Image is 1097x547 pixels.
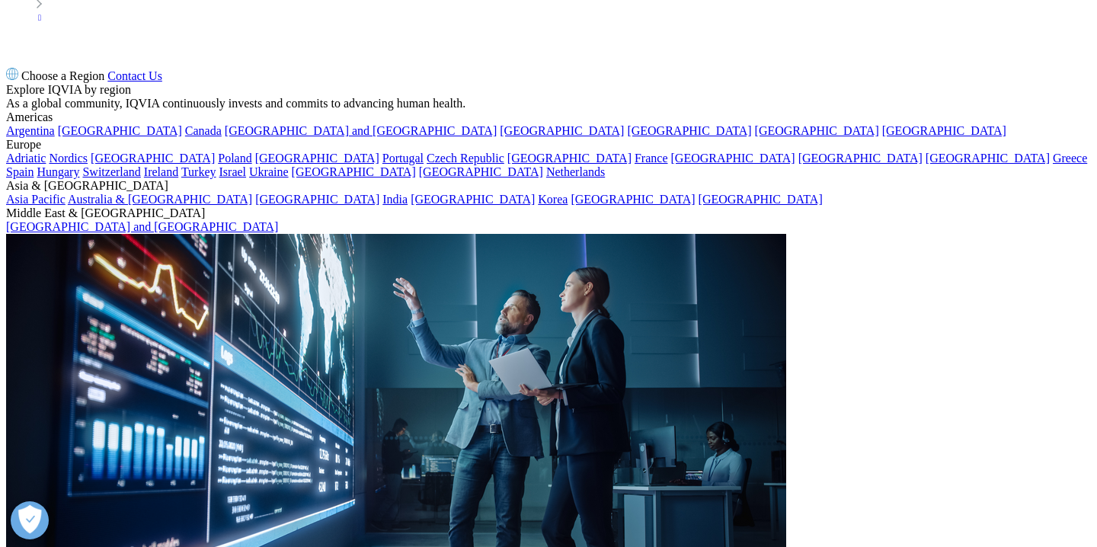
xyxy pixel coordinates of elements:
a: Contact Us [107,69,162,82]
a: Turkey [181,165,216,178]
a: Spain [6,165,34,178]
a: [GEOGRAPHIC_DATA] [671,152,795,165]
a: [GEOGRAPHIC_DATA] [755,124,879,137]
div: Middle East & [GEOGRAPHIC_DATA] [6,206,1091,220]
a: [GEOGRAPHIC_DATA] [411,193,535,206]
a: Adriatic [6,152,46,165]
a: [GEOGRAPHIC_DATA] [627,124,751,137]
a: Argentina [6,124,55,137]
a: [GEOGRAPHIC_DATA] and [GEOGRAPHIC_DATA] [6,220,278,233]
a: [GEOGRAPHIC_DATA] [500,124,624,137]
a: Netherlands [546,165,605,178]
button: Open Preferences [11,501,49,539]
a: Greece [1053,152,1087,165]
a: Korea [538,193,568,206]
a: [GEOGRAPHIC_DATA] [926,152,1050,165]
span: Choose a Region [21,69,104,82]
a: Ireland [144,165,178,178]
a: Canada [185,124,222,137]
a: [GEOGRAPHIC_DATA] [292,165,416,178]
div: As a global community, IQVIA continuously invests and commits to advancing human health. [6,97,1091,110]
a: Nordics [49,152,88,165]
div: Asia & [GEOGRAPHIC_DATA] [6,179,1091,193]
a: France [635,152,668,165]
a: Hungary [37,165,79,178]
a: [GEOGRAPHIC_DATA] [507,152,632,165]
a: [GEOGRAPHIC_DATA] [255,152,379,165]
a: [GEOGRAPHIC_DATA] [58,124,182,137]
div: Americas [6,110,1091,124]
a: Australia & [GEOGRAPHIC_DATA] [68,193,252,206]
a: Poland [218,152,251,165]
div: Explore IQVIA by region [6,83,1091,97]
a: Israel [219,165,247,178]
a: Czech Republic [427,152,504,165]
div: Europe [6,138,1091,152]
a: [GEOGRAPHIC_DATA] [571,193,695,206]
a: [GEOGRAPHIC_DATA] [699,193,823,206]
a: Ukraine [249,165,289,178]
a: [GEOGRAPHIC_DATA] [419,165,543,178]
a: [GEOGRAPHIC_DATA] [882,124,1006,137]
a: Asia Pacific [6,193,66,206]
a: [GEOGRAPHIC_DATA] [91,152,215,165]
a: [GEOGRAPHIC_DATA] and [GEOGRAPHIC_DATA] [225,124,497,137]
a: Switzerland [82,165,140,178]
a: [GEOGRAPHIC_DATA] [255,193,379,206]
a: Portugal [382,152,424,165]
a: [GEOGRAPHIC_DATA] [798,152,923,165]
a: India [382,193,408,206]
